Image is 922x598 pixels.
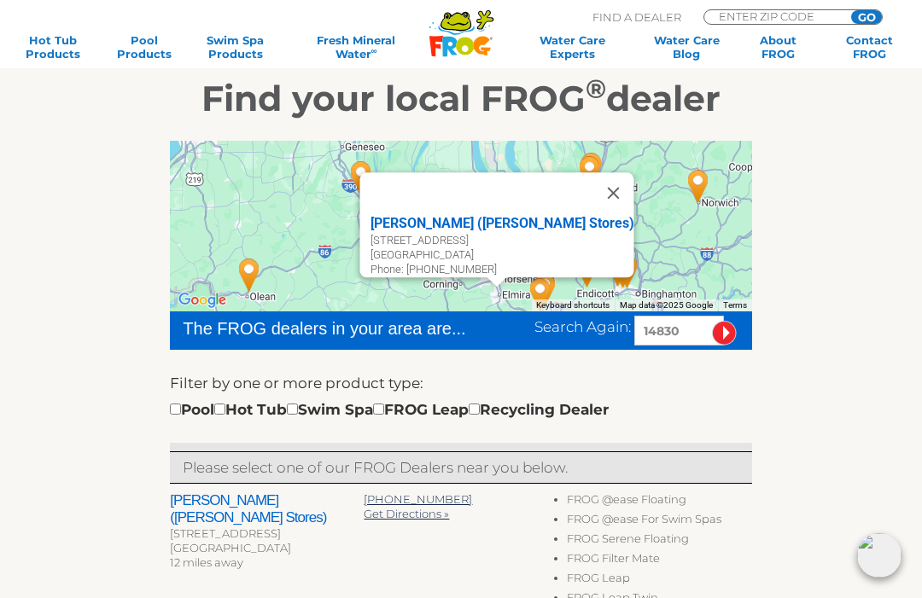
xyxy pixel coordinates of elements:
p: Find A Dealer [592,9,681,25]
h2: [PERSON_NAME] ([PERSON_NAME] Stores) [170,492,364,526]
a: Get Directions » [364,507,449,520]
button: Close [592,172,633,213]
sup: ® [586,73,606,105]
a: [PHONE_NUMBER] [364,492,472,506]
div: The FROG dealers in your area are... [183,316,467,341]
span: 12 miles away [170,555,243,569]
div: [STREET_ADDRESS] [370,234,633,248]
a: ContactFROG [834,33,905,61]
div: [GEOGRAPHIC_DATA] [370,248,633,263]
a: AboutFROG [743,33,814,61]
div: 21st Century Pools - 55 miles away. [601,241,654,301]
a: Water CareBlog [651,33,722,61]
div: Phone: [PHONE_NUMBER] [370,263,633,277]
a: Hot TubProducts [17,33,88,61]
div: Papa Bears Riverside Stoves - 56 miles away. [592,166,645,226]
div: B & D Pool & Spa - 82 miles away. [672,156,725,216]
div: Cannon Pools & Spas - Cortland - 51 miles away. [563,142,616,202]
li: FROG @ease Floating [567,492,752,512]
div: Pool Hot Tub Swim Spa FROG Leap Recycling Dealer [170,398,609,421]
div: [STREET_ADDRESS] [170,526,364,541]
label: Filter by one or more product type: [170,372,423,394]
div: Kennedy Pools & Spas - 28 miles away. [514,264,567,324]
li: FROG Serene Floating [567,531,752,551]
span: Map data ©2025 Google [620,300,713,310]
div: Pool Mart - Olean - 70 miles away. [223,245,276,305]
img: Google [174,289,230,311]
div: Charm Pools - 29 miles away. [519,259,572,319]
img: openIcon [857,533,902,578]
sup: ∞ [371,46,377,55]
div: Mr Bill's Pools & Spas - 52 miles away. [592,240,645,299]
li: FROG Leap [567,571,752,590]
a: Terms [723,300,747,310]
li: FROG @ease For Swim Spas [567,512,752,531]
span: Search Again: [534,318,631,335]
p: Please select one of our FROG Dealers near you below. [183,456,738,479]
a: Water CareExperts [514,33,631,61]
a: PoolProducts [108,33,179,61]
li: FROG Filter Mate [567,551,752,571]
div: [PERSON_NAME] ([PERSON_NAME] Stores) [370,213,633,234]
a: Fresh MineralWater∞ [291,33,421,61]
button: Keyboard shortcuts [536,299,610,311]
input: GO [851,10,882,24]
div: [GEOGRAPHIC_DATA] [170,541,364,555]
div: Dansville Water Systems LLC - 43 miles away. [335,148,388,207]
a: Swim SpaProducts [200,33,271,61]
input: Zip Code Form [717,10,832,22]
a: Open this area in Google Maps (opens a new window) [174,289,230,311]
input: Submit [712,321,737,345]
h2: Find your local FROG dealer [25,77,897,119]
